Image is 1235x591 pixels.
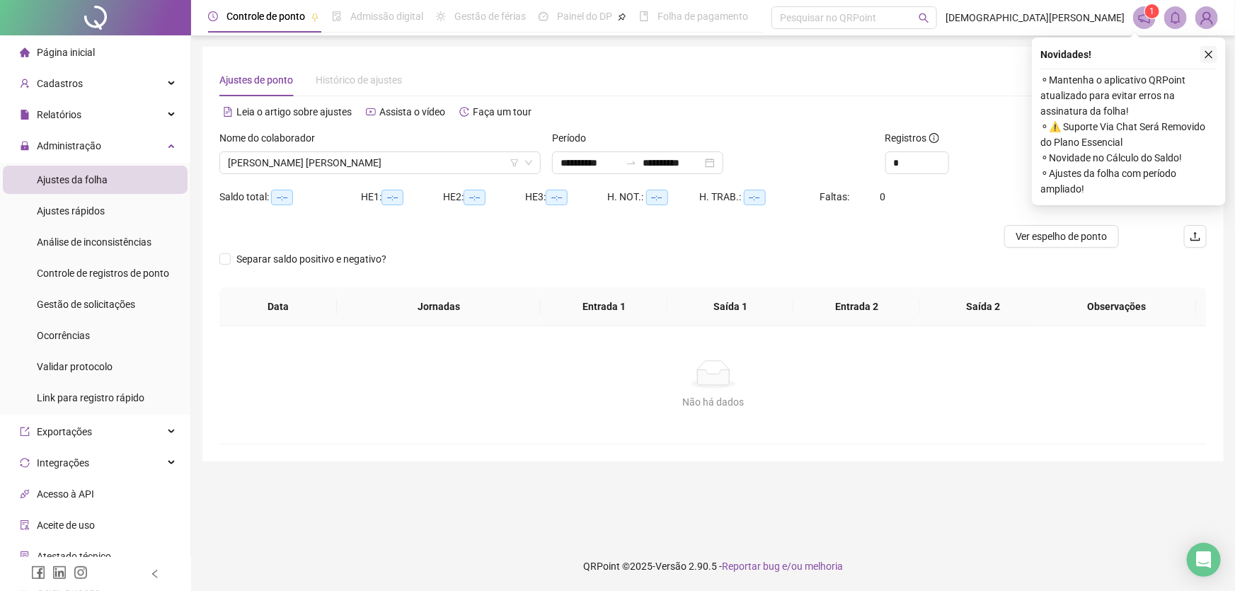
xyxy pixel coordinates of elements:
[793,287,920,326] th: Entrada 2
[552,130,595,146] label: Período
[524,159,533,167] span: down
[379,106,445,117] span: Assista o vídeo
[646,190,668,205] span: --:--
[337,287,541,326] th: Jornadas
[454,11,526,22] span: Gestão de férias
[1204,50,1214,59] span: close
[657,11,748,22] span: Folha de pagamento
[459,107,469,117] span: history
[667,287,794,326] th: Saída 1
[722,561,843,572] span: Reportar bug e/ou melhoria
[228,152,532,173] span: KARLA MARIA MENDONCA PAIVA
[608,189,700,205] div: H. NOT.:
[920,287,1047,326] th: Saída 2
[885,130,939,146] span: Registros
[74,566,88,580] span: instagram
[20,551,30,561] span: solution
[311,13,319,21] span: pushpin
[37,268,169,279] span: Controle de registros de ponto
[1047,299,1185,314] span: Observações
[820,191,852,202] span: Faltas:
[37,174,108,185] span: Ajustes da folha
[1187,543,1221,577] div: Open Intercom Messenger
[231,251,392,267] span: Separar saldo positivo e negativo?
[1169,11,1182,24] span: bell
[52,566,67,580] span: linkedin
[223,107,233,117] span: file-text
[208,11,218,21] span: clock-circle
[226,11,305,22] span: Controle de ponto
[443,189,525,205] div: HE 2:
[626,157,637,168] span: to
[20,458,30,468] span: sync
[700,189,820,205] div: H. TRAB.:
[1150,6,1155,16] span: 1
[37,392,144,403] span: Link para registro rápido
[655,561,687,572] span: Versão
[880,191,886,202] span: 0
[20,520,30,530] span: audit
[1138,11,1151,24] span: notification
[20,427,30,437] span: export
[219,74,293,86] span: Ajustes de ponto
[539,11,548,21] span: dashboard
[20,110,30,120] span: file
[37,205,105,217] span: Ajustes rápidos
[1040,150,1217,166] span: ⚬ Novidade no Cálculo do Saldo!
[1016,229,1108,244] span: Ver espelho de ponto
[31,566,45,580] span: facebook
[37,488,94,500] span: Acesso à API
[37,551,111,562] span: Atestado técnico
[37,236,151,248] span: Análise de inconsistências
[744,190,766,205] span: --:--
[639,11,649,21] span: book
[20,141,30,151] span: lock
[236,106,352,117] span: Leia o artigo sobre ajustes
[473,106,532,117] span: Faça um tour
[350,11,423,22] span: Admissão digital
[361,189,443,205] div: HE 1:
[37,457,89,469] span: Integrações
[150,569,160,579] span: left
[436,11,446,21] span: sun
[37,361,113,372] span: Validar protocolo
[946,10,1125,25] span: [DEMOGRAPHIC_DATA][PERSON_NAME]
[316,74,402,86] span: Histórico de ajustes
[1036,287,1197,326] th: Observações
[37,109,81,120] span: Relatórios
[1040,119,1217,150] span: ⚬ ⚠️ Suporte Via Chat Será Removido do Plano Essencial
[20,489,30,499] span: api
[1196,7,1217,28] img: 46551
[1040,72,1217,119] span: ⚬ Mantenha o aplicativo QRPoint atualizado para evitar erros na assinatura da folha!
[1145,4,1159,18] sup: 1
[37,47,95,58] span: Página inicial
[1040,47,1091,62] span: Novidades !
[381,190,403,205] span: --:--
[1190,231,1201,242] span: upload
[1004,225,1119,248] button: Ver espelho de ponto
[271,190,293,205] span: --:--
[557,11,612,22] span: Painel do DP
[37,330,90,341] span: Ocorrências
[525,189,607,205] div: HE 3:
[37,299,135,310] span: Gestão de solicitações
[219,130,324,146] label: Nome do colaborador
[1040,166,1217,197] span: ⚬ Ajustes da folha com período ampliado!
[366,107,376,117] span: youtube
[191,541,1235,591] footer: QRPoint © 2025 - 2.90.5 -
[618,13,626,21] span: pushpin
[236,394,1190,410] div: Não há dados
[546,190,568,205] span: --:--
[541,287,667,326] th: Entrada 1
[37,78,83,89] span: Cadastros
[332,11,342,21] span: file-done
[464,190,486,205] span: --:--
[626,157,637,168] span: swap-right
[20,47,30,57] span: home
[919,13,929,23] span: search
[37,426,92,437] span: Exportações
[219,287,337,326] th: Data
[20,79,30,88] span: user-add
[219,189,361,205] div: Saldo total:
[37,520,95,531] span: Aceite de uso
